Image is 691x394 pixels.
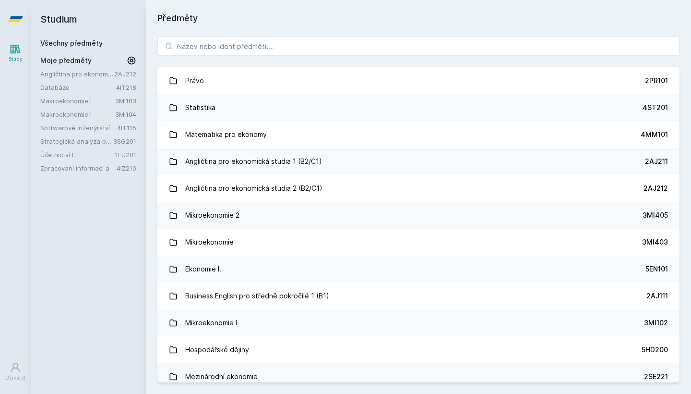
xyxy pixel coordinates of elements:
[113,137,136,145] a: 3SG201
[5,374,25,382] div: Uživatel
[185,179,322,198] div: Angličtina pro ekonomická studia 2 (B2/C1)
[115,151,136,159] a: 1FU201
[115,97,136,105] a: 3MI103
[157,256,679,283] a: Ekonomie I. 5EN101
[185,233,234,252] div: Mikroekonomie
[646,291,668,301] div: 2AJ111
[642,237,668,247] div: 3MI403
[641,130,668,139] div: 4MM101
[117,124,136,132] a: 4IT115
[185,98,215,117] div: Statistika
[157,175,679,202] a: Angličtina pro ekonomická studia 2 (B2/C1) 2AJ212
[185,152,322,171] div: Angličtina pro ekonomická studia 1 (B2/C1)
[40,150,115,160] a: Účetnictví I.
[185,125,267,144] div: Matematika pro ekonomy
[157,121,679,148] a: Matematika pro ekonomy 4MM101
[645,264,668,274] div: 5EN101
[185,71,204,90] div: Právo
[157,37,679,56] input: Název nebo ident předmětu…
[643,184,668,193] div: 2AJ212
[185,206,239,225] div: Mikroekonomie 2
[116,84,136,91] a: 4IT218
[114,70,136,78] a: 2AJ212
[115,111,136,118] a: 3MI104
[40,110,115,119] a: Makroekonomie I
[117,164,136,172] a: 4IZ210
[644,318,668,328] div: 3MI102
[645,157,668,166] div: 2AJ211
[157,283,679,309] a: Business English pro středně pokročilé 1 (B1) 2AJ111
[157,363,679,390] a: Mezinárodní ekonomie 2SE221
[185,313,237,332] div: Mikroekonomie I
[157,94,679,121] a: Statistika 4ST201
[185,340,249,359] div: Hospodářské dějiny
[185,286,329,306] div: Business English pro středně pokročilé 1 (B1)
[185,259,221,279] div: Ekonomie I.
[40,136,113,146] a: Strategická analýza pro informatiky a statistiky
[157,12,679,25] h1: Předměty
[40,69,114,79] a: Angličtina pro ekonomická studia 2 (B2/C1)
[157,202,679,229] a: Mikroekonomie 2 3MI405
[40,83,116,92] a: Databáze
[2,38,29,68] a: Study
[644,372,668,382] div: 2SE221
[643,103,668,112] div: 4ST201
[40,96,115,106] a: Makroekonomie I
[40,163,117,173] a: Zpracování informací a znalostí
[157,336,679,363] a: Hospodářské dějiny 5HD200
[40,123,117,133] a: Softwarové inženýrství
[642,345,668,355] div: 5HD200
[185,367,258,386] div: Mezinárodní ekonomie
[9,56,23,63] div: Study
[157,229,679,256] a: Mikroekonomie 3MI403
[2,357,29,386] a: Uživatel
[643,210,668,220] div: 3MI405
[157,67,679,94] a: Právo 2PR101
[157,148,679,175] a: Angličtina pro ekonomická studia 1 (B2/C1) 2AJ211
[40,56,92,65] span: Moje předměty
[645,76,668,86] div: 2PR101
[40,39,103,47] a: Všechny předměty
[157,309,679,336] a: Mikroekonomie I 3MI102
